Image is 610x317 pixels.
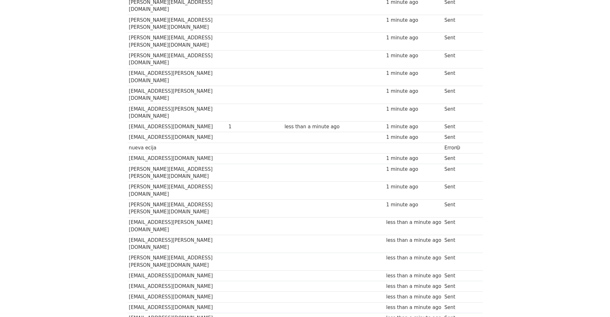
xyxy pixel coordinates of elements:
div: 1 minute ago [386,52,441,59]
td: [EMAIL_ADDRESS][DOMAIN_NAME] [127,122,227,132]
td: [PERSON_NAME][EMAIL_ADDRESS][PERSON_NAME][DOMAIN_NAME] [127,33,227,51]
td: [EMAIL_ADDRESS][PERSON_NAME][DOMAIN_NAME] [127,68,227,86]
td: [EMAIL_ADDRESS][DOMAIN_NAME] [127,292,227,302]
td: [PERSON_NAME][EMAIL_ADDRESS][PERSON_NAME][DOMAIN_NAME] [127,15,227,33]
div: 1 minute ago [386,106,441,113]
iframe: Chat Widget [578,286,610,317]
td: [PERSON_NAME][EMAIL_ADDRESS][DOMAIN_NAME] [127,182,227,200]
td: Sent [443,122,463,132]
div: less than a minute ago [284,123,339,131]
div: less than a minute ago [386,272,441,280]
td: [EMAIL_ADDRESS][PERSON_NAME][DOMAIN_NAME] [127,217,227,235]
td: nueva ecija [127,143,227,153]
div: 1 minute ago [386,70,441,77]
td: [PERSON_NAME][EMAIL_ADDRESS][PERSON_NAME][DOMAIN_NAME] [127,164,227,182]
div: less than a minute ago [386,304,441,311]
td: Sent [443,217,463,235]
td: Sent [443,68,463,86]
div: less than a minute ago [386,237,441,244]
td: Sent [443,50,463,68]
td: Sent [443,235,463,253]
div: less than a minute ago [386,293,441,301]
div: 1 minute ago [386,166,441,173]
td: Error [443,143,463,153]
div: 1 minute ago [386,201,441,209]
td: Sent [443,271,463,281]
div: 1 minute ago [386,123,441,131]
td: [EMAIL_ADDRESS][DOMAIN_NAME] [127,302,227,313]
div: 1 minute ago [386,88,441,95]
td: [PERSON_NAME][EMAIL_ADDRESS][DOMAIN_NAME] [127,50,227,68]
td: Sent [443,182,463,200]
div: 1 minute ago [386,34,441,42]
td: [EMAIL_ADDRESS][DOMAIN_NAME] [127,281,227,292]
td: [EMAIL_ADDRESS][PERSON_NAME][DOMAIN_NAME] [127,235,227,253]
td: Sent [443,199,463,217]
td: Sent [443,15,463,33]
td: Sent [443,164,463,182]
div: 1 minute ago [386,155,441,162]
div: less than a minute ago [386,219,441,226]
td: Sent [443,104,463,122]
td: [EMAIL_ADDRESS][DOMAIN_NAME] [127,132,227,143]
div: less than a minute ago [386,254,441,262]
td: [EMAIL_ADDRESS][DOMAIN_NAME] [127,271,227,281]
div: less than a minute ago [386,283,441,290]
div: 1 minute ago [386,183,441,191]
td: Sent [443,153,463,164]
td: [PERSON_NAME][EMAIL_ADDRESS][PERSON_NAME][DOMAIN_NAME] [127,253,227,271]
td: Sent [443,33,463,51]
td: [EMAIL_ADDRESS][PERSON_NAME][DOMAIN_NAME] [127,86,227,104]
div: 1 minute ago [386,17,441,24]
td: Sent [443,292,463,302]
td: [PERSON_NAME][EMAIL_ADDRESS][PERSON_NAME][DOMAIN_NAME] [127,199,227,217]
td: Sent [443,253,463,271]
td: Sent [443,86,463,104]
div: 1 [228,123,254,131]
td: Sent [443,302,463,313]
td: Sent [443,281,463,292]
td: [EMAIL_ADDRESS][PERSON_NAME][DOMAIN_NAME] [127,104,227,122]
td: [EMAIL_ADDRESS][DOMAIN_NAME] [127,153,227,164]
div: 1 minute ago [386,134,441,141]
td: Sent [443,132,463,143]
